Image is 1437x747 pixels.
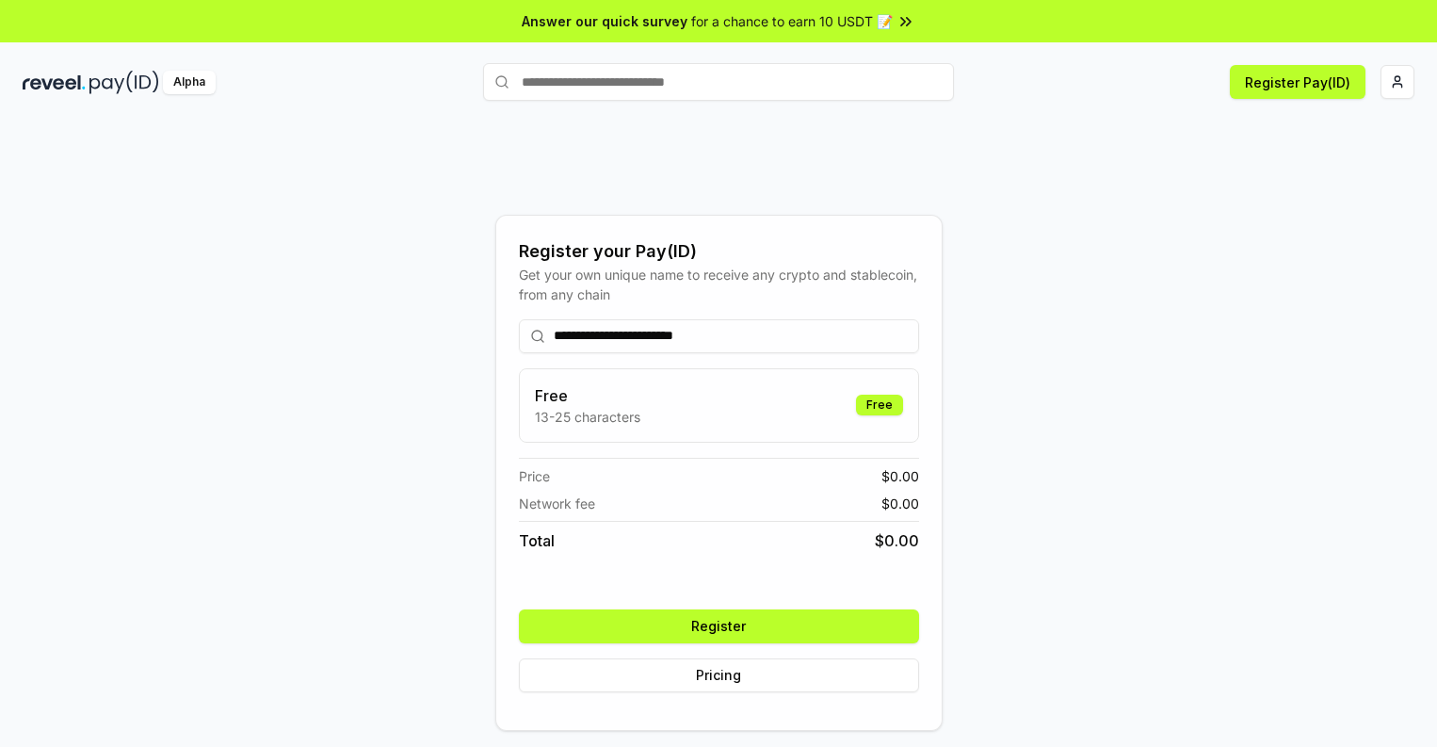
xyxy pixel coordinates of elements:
[519,466,550,486] span: Price
[163,71,216,94] div: Alpha
[519,529,555,552] span: Total
[519,658,919,692] button: Pricing
[875,529,919,552] span: $ 0.00
[519,238,919,265] div: Register your Pay(ID)
[535,384,640,407] h3: Free
[23,71,86,94] img: reveel_dark
[1230,65,1365,99] button: Register Pay(ID)
[519,265,919,304] div: Get your own unique name to receive any crypto and stablecoin, from any chain
[89,71,159,94] img: pay_id
[856,395,903,415] div: Free
[519,494,595,513] span: Network fee
[519,609,919,643] button: Register
[535,407,640,427] p: 13-25 characters
[881,466,919,486] span: $ 0.00
[522,11,687,31] span: Answer our quick survey
[881,494,919,513] span: $ 0.00
[691,11,893,31] span: for a chance to earn 10 USDT 📝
